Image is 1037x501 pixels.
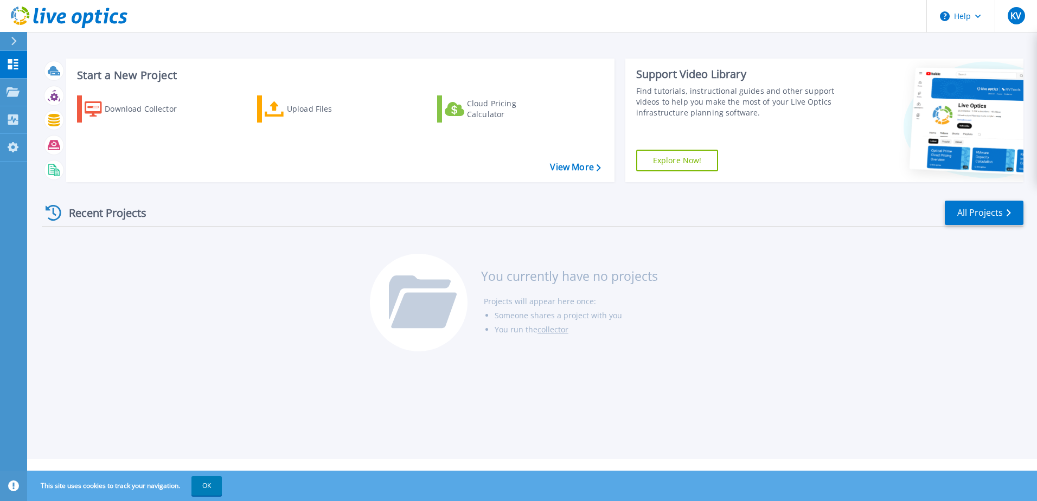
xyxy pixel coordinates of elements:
span: This site uses cookies to track your navigation. [30,476,222,496]
a: Explore Now! [636,150,719,171]
a: View More [550,162,600,172]
div: Cloud Pricing Calculator [467,98,554,120]
li: Projects will appear here once: [484,294,658,309]
li: You run the [495,323,658,337]
div: Upload Files [287,98,374,120]
a: Download Collector [77,95,198,123]
div: Support Video Library [636,67,839,81]
a: All Projects [945,201,1023,225]
span: KV [1010,11,1021,20]
div: Find tutorials, instructional guides and other support videos to help you make the most of your L... [636,86,839,118]
a: Cloud Pricing Calculator [437,95,558,123]
li: Someone shares a project with you [495,309,658,323]
a: Upload Files [257,95,378,123]
a: collector [537,324,568,335]
div: Recent Projects [42,200,161,226]
h3: You currently have no projects [481,270,658,282]
h3: Start a New Project [77,69,600,81]
div: Download Collector [105,98,191,120]
button: OK [191,476,222,496]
